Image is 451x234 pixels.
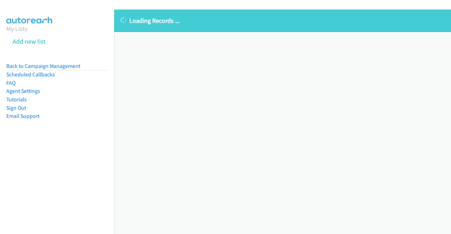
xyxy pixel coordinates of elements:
p: Loading Records ... [121,16,445,25]
a: FAQ [6,80,16,86]
a: Scheduled Callbacks [6,71,55,78]
a: Add new list [13,37,45,45]
a: Tutorials [6,96,27,103]
a: My Lists [6,25,27,33]
a: Agent Settings [6,88,40,94]
a: Email Support [6,113,39,119]
a: Back to Campaign Management [6,63,80,69]
a: Sign Out [6,105,26,111]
